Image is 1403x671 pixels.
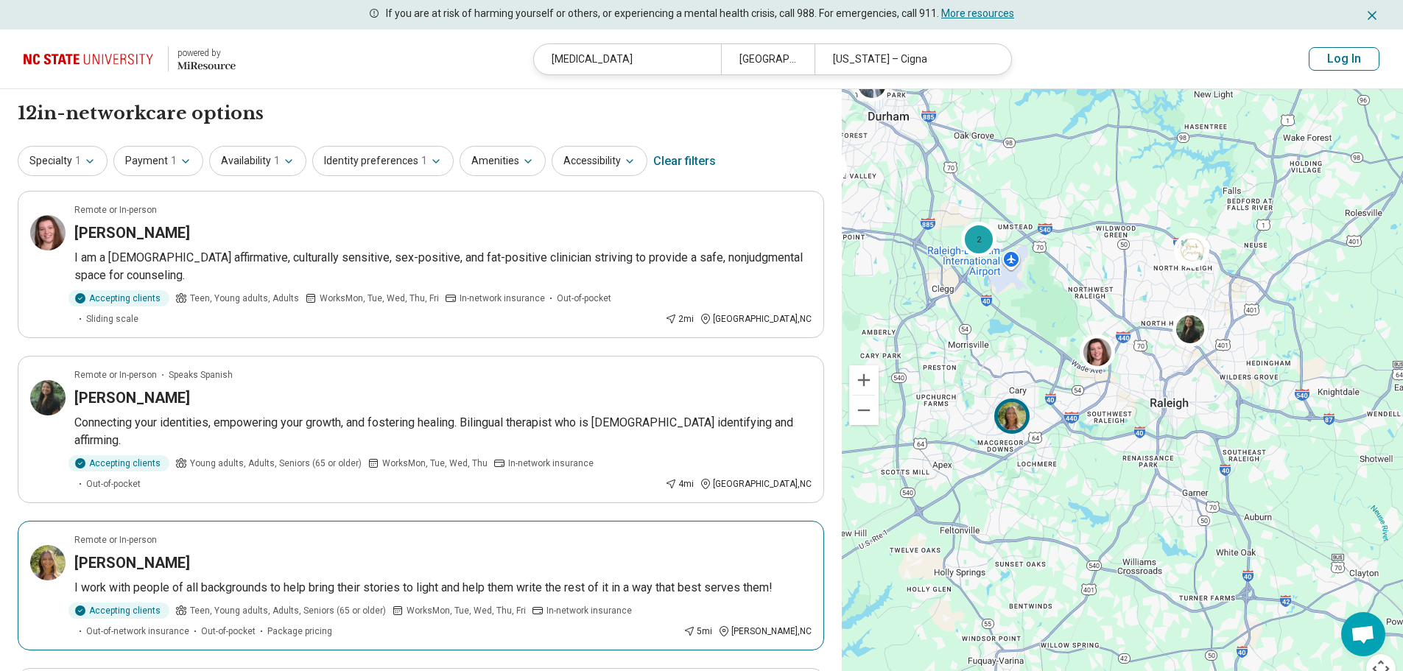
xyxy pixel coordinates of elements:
span: Works Mon, Tue, Wed, Thu, Fri [407,604,526,617]
button: Log In [1309,47,1379,71]
div: 2 [961,222,996,257]
img: North Carolina State University [24,41,159,77]
h3: [PERSON_NAME] [74,222,190,243]
p: I am a [DEMOGRAPHIC_DATA] affirmative, culturally sensitive, sex-positive, and fat-positive clini... [74,249,812,284]
div: [PERSON_NAME] , NC [718,625,812,638]
a: North Carolina State University powered by [24,41,236,77]
button: Specialty1 [18,146,108,176]
span: In-network insurance [460,292,545,305]
p: Remote or In-person [74,533,157,547]
p: I work with people of all backgrounds to help bring their stories to light and help them write th... [74,579,812,597]
span: Out-of-pocket [86,477,141,491]
button: Payment1 [113,146,203,176]
a: More resources [941,7,1014,19]
h3: [PERSON_NAME] [74,552,190,573]
span: Out-of-pocket [557,292,611,305]
span: In-network insurance [546,604,632,617]
span: Speaks Spanish [169,368,233,382]
span: In-network insurance [508,457,594,470]
div: powered by [177,46,236,60]
button: Zoom in [849,365,879,395]
div: [GEOGRAPHIC_DATA], [GEOGRAPHIC_DATA] 27695 [721,44,815,74]
span: Sliding scale [86,312,138,326]
button: Accessibility [552,146,647,176]
div: 5 mi [683,625,712,638]
button: Dismiss [1365,6,1379,24]
span: Package pricing [267,625,332,638]
h1: 12 in-network care options [18,101,264,126]
p: Remote or In-person [74,203,157,217]
div: [MEDICAL_DATA] [534,44,721,74]
span: Teen, Young adults, Adults [190,292,299,305]
button: Identity preferences1 [312,146,454,176]
span: Works Mon, Tue, Wed, Thu [382,457,488,470]
h3: [PERSON_NAME] [74,387,190,408]
button: Zoom out [849,396,879,425]
span: Teen, Young adults, Adults, Seniors (65 or older) [190,604,386,617]
div: Accepting clients [68,603,169,619]
div: Open chat [1341,612,1385,656]
span: 1 [274,153,280,169]
div: [GEOGRAPHIC_DATA] , NC [700,312,812,326]
p: Connecting your identities, empowering your growth, and fostering healing. Bilingual therapist wh... [74,414,812,449]
button: Amenities [460,146,546,176]
div: 2 mi [665,312,694,326]
span: 1 [421,153,427,169]
div: [US_STATE] – Cigna [815,44,1002,74]
p: Remote or In-person [74,368,157,382]
span: Out-of-network insurance [86,625,189,638]
div: [GEOGRAPHIC_DATA] , NC [700,477,812,491]
span: Works Mon, Tue, Wed, Thu, Fri [320,292,439,305]
div: 4 mi [665,477,694,491]
div: Clear filters [653,144,716,179]
span: 1 [171,153,177,169]
span: Out-of-pocket [201,625,256,638]
span: Young adults, Adults, Seniors (65 or older) [190,457,362,470]
div: Accepting clients [68,455,169,471]
button: Availability1 [209,146,306,176]
p: If you are at risk of harming yourself or others, or experiencing a mental health crisis, call 98... [386,6,1014,21]
span: 1 [75,153,81,169]
div: Accepting clients [68,290,169,306]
